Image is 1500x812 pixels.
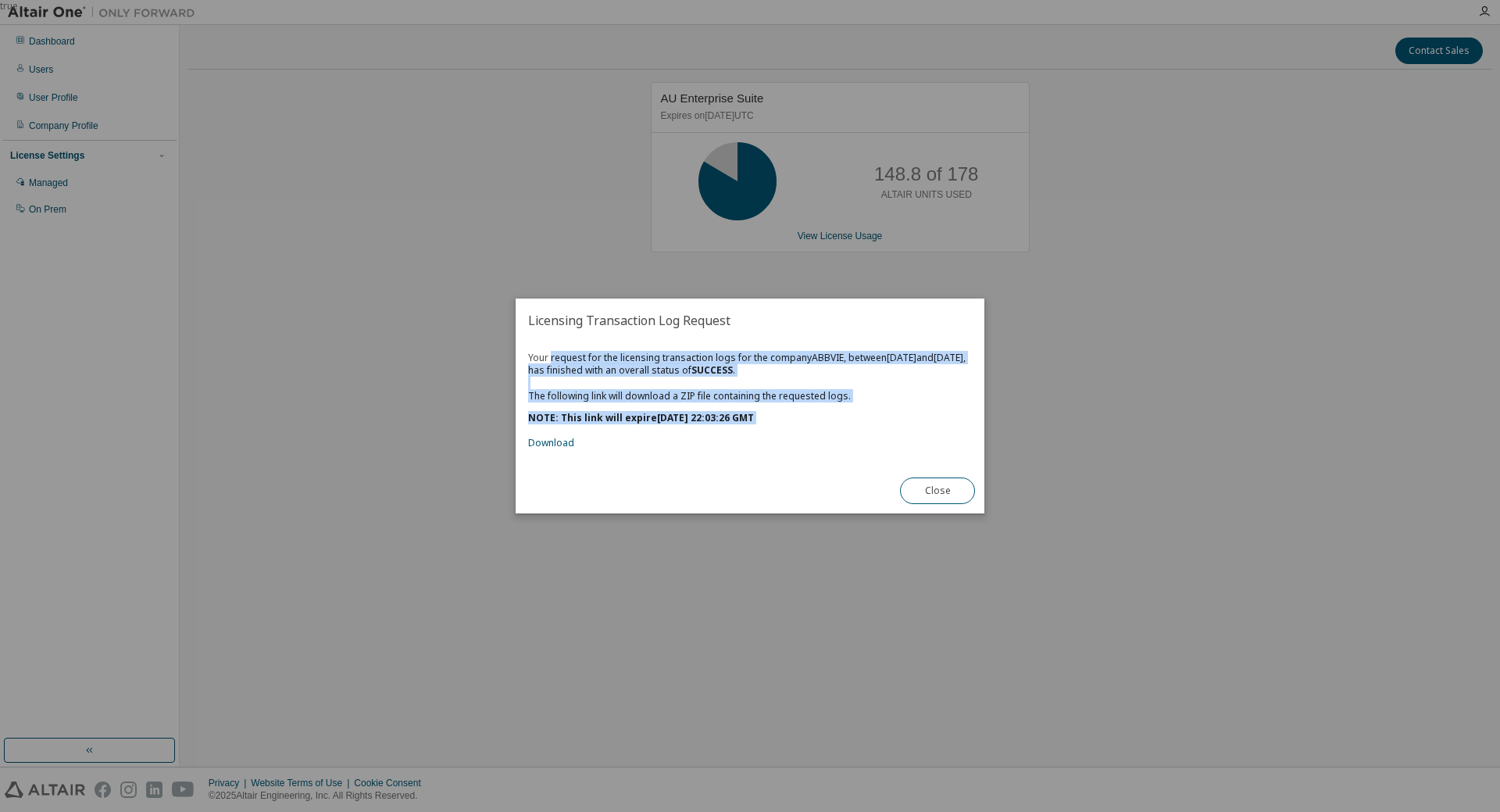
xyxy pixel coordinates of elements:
a: Download [528,436,574,449]
h2: Licensing Transaction Log Request [516,299,984,342]
div: Your request for the licensing transaction logs for the company ABBVIE , between [DATE] and [DATE... [528,352,972,449]
button: Close [900,478,975,504]
p: The following link will download a ZIP file containing the requested logs. [528,389,972,402]
b: SUCCESS [691,363,733,377]
b: NOTE: This link will expire [DATE] 22:03:26 GMT [528,411,754,424]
